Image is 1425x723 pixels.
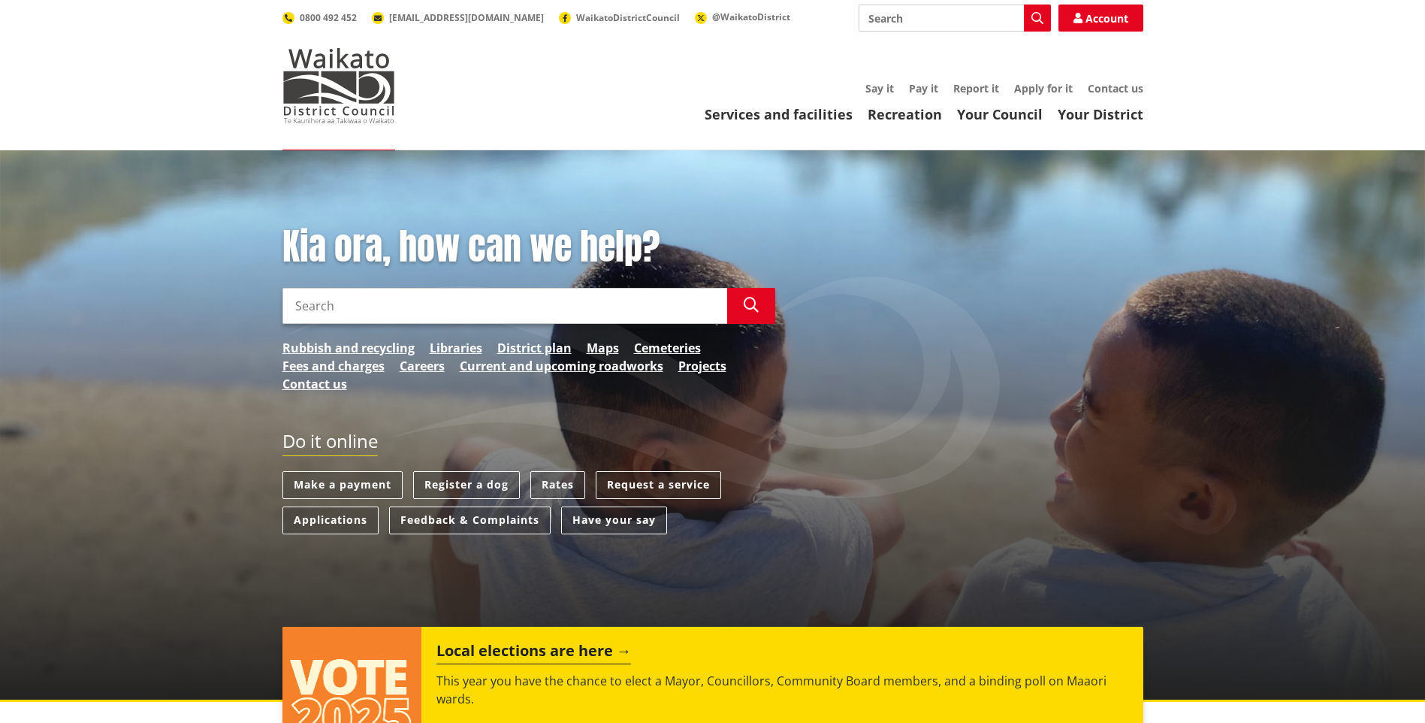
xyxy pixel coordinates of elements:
[596,471,721,499] a: Request a service
[282,48,395,123] img: Waikato District Council - Te Kaunihera aa Takiwaa o Waikato
[436,642,631,664] h2: Local elections are here
[957,105,1043,123] a: Your Council
[460,357,663,375] a: Current and upcoming roadworks
[909,81,938,95] a: Pay it
[695,11,790,23] a: @WaikatoDistrict
[389,507,551,534] a: Feedback & Complaints
[865,81,894,95] a: Say it
[859,5,1051,32] input: Search input
[282,471,403,499] a: Make a payment
[436,672,1128,708] p: This year you have the chance to elect a Mayor, Councillors, Community Board members, and a bindi...
[953,81,999,95] a: Report it
[389,11,544,24] span: [EMAIL_ADDRESS][DOMAIN_NAME]
[413,471,520,499] a: Register a dog
[576,11,680,24] span: WaikatoDistrictCouncil
[282,339,415,357] a: Rubbish and recycling
[1058,105,1143,123] a: Your District
[1058,5,1143,32] a: Account
[282,375,347,393] a: Contact us
[372,11,544,24] a: [EMAIL_ADDRESS][DOMAIN_NAME]
[497,339,572,357] a: District plan
[400,357,445,375] a: Careers
[561,507,667,534] a: Have your say
[587,339,619,357] a: Maps
[282,288,727,324] input: Search input
[282,225,775,269] h1: Kia ora, how can we help?
[559,11,680,24] a: WaikatoDistrictCouncil
[1014,81,1073,95] a: Apply for it
[282,357,385,375] a: Fees and charges
[300,11,357,24] span: 0800 492 452
[530,471,585,499] a: Rates
[712,11,790,23] span: @WaikatoDistrict
[282,11,357,24] a: 0800 492 452
[634,339,701,357] a: Cemeteries
[868,105,942,123] a: Recreation
[282,507,379,534] a: Applications
[430,339,482,357] a: Libraries
[282,431,378,457] h2: Do it online
[1088,81,1143,95] a: Contact us
[678,357,726,375] a: Projects
[705,105,853,123] a: Services and facilities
